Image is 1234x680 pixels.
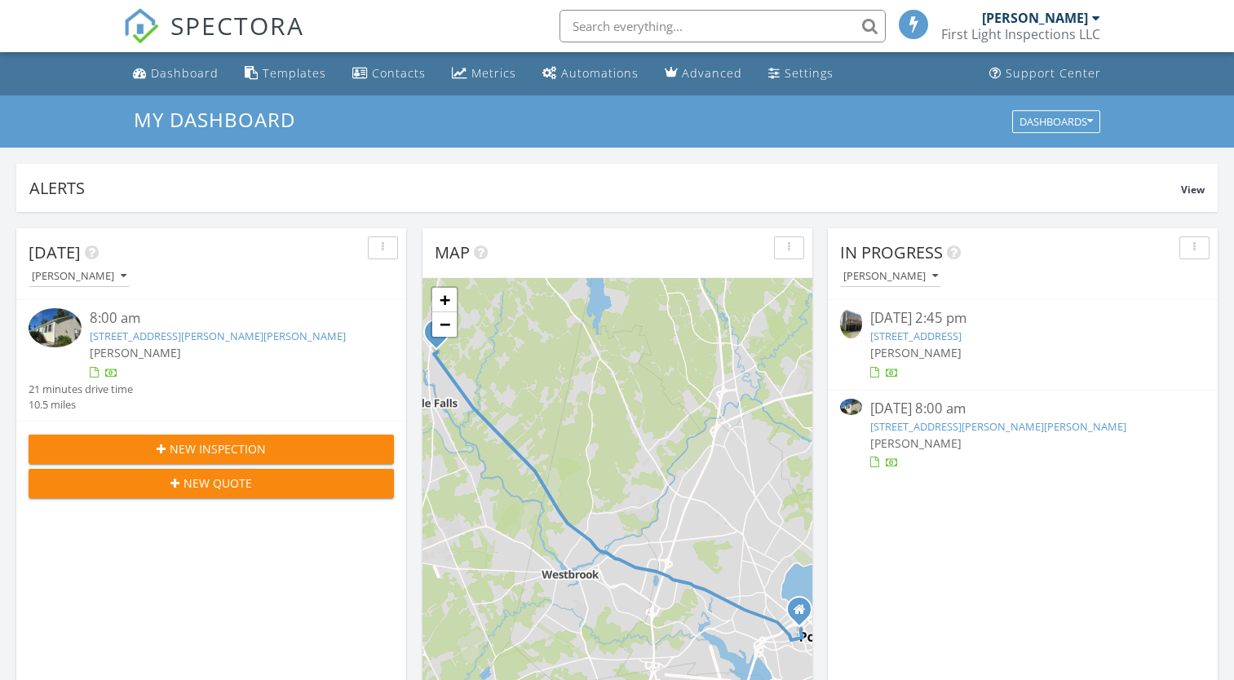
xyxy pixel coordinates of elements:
[785,65,834,81] div: Settings
[432,288,457,312] a: Zoom in
[29,241,81,263] span: [DATE]
[1181,183,1205,196] span: View
[372,65,426,81] div: Contacts
[436,332,446,342] div: 8 Edith Jeffords Rd, Windham, ME 04062
[840,399,1205,471] a: [DATE] 8:00 am [STREET_ADDRESS][PERSON_NAME][PERSON_NAME] [PERSON_NAME]
[29,382,133,397] div: 21 minutes drive time
[658,59,749,89] a: Advanced
[870,308,1174,329] div: [DATE] 2:45 pm
[799,609,809,619] div: PO Box 10533, Portland ME 04104
[90,345,181,360] span: [PERSON_NAME]
[445,59,523,89] a: Metrics
[123,8,159,44] img: The Best Home Inspection Software - Spectora
[870,345,962,360] span: [PERSON_NAME]
[1006,65,1101,81] div: Support Center
[435,241,470,263] span: Map
[1012,110,1100,133] button: Dashboards
[184,475,252,492] span: New Quote
[90,329,346,343] a: [STREET_ADDRESS][PERSON_NAME][PERSON_NAME]
[561,65,639,81] div: Automations
[29,177,1181,199] div: Alerts
[134,106,295,133] span: My Dashboard
[238,59,333,89] a: Templates
[170,8,304,42] span: SPECTORA
[870,435,962,451] span: [PERSON_NAME]
[840,266,941,288] button: [PERSON_NAME]
[433,328,440,339] i: 1
[123,22,304,56] a: SPECTORA
[762,59,840,89] a: Settings
[29,435,394,464] button: New Inspection
[29,308,82,347] img: 9353188%2Fcover_photos%2FQRIbqbqEVQdh12ht7t2O%2Fsmall.jpg
[29,469,394,498] button: New Quote
[840,308,862,338] img: 9364727%2Fcover_photos%2FpSNueyHlhrkPsvX8tt4L%2Fsmall.jpg
[29,397,133,413] div: 10.5 miles
[982,10,1088,26] div: [PERSON_NAME]
[560,10,886,42] input: Search everything...
[471,65,516,81] div: Metrics
[29,266,130,288] button: [PERSON_NAME]
[263,65,326,81] div: Templates
[90,308,364,329] div: 8:00 am
[29,308,394,413] a: 8:00 am [STREET_ADDRESS][PERSON_NAME][PERSON_NAME] [PERSON_NAME] 21 minutes drive time 10.5 miles
[870,419,1126,434] a: [STREET_ADDRESS][PERSON_NAME][PERSON_NAME]
[983,59,1108,89] a: Support Center
[170,440,266,457] span: New Inspection
[432,312,457,337] a: Zoom out
[151,65,219,81] div: Dashboard
[682,65,742,81] div: Advanced
[941,26,1100,42] div: First Light Inspections LLC
[840,399,862,415] img: 9353188%2Fcover_photos%2FQRIbqbqEVQdh12ht7t2O%2Fsmall.jpg
[1019,116,1093,127] div: Dashboards
[840,308,1205,381] a: [DATE] 2:45 pm [STREET_ADDRESS] [PERSON_NAME]
[840,241,943,263] span: In Progress
[32,271,126,282] div: [PERSON_NAME]
[870,399,1174,419] div: [DATE] 8:00 am
[126,59,225,89] a: Dashboard
[346,59,432,89] a: Contacts
[870,329,962,343] a: [STREET_ADDRESS]
[536,59,645,89] a: Automations (Basic)
[843,271,938,282] div: [PERSON_NAME]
